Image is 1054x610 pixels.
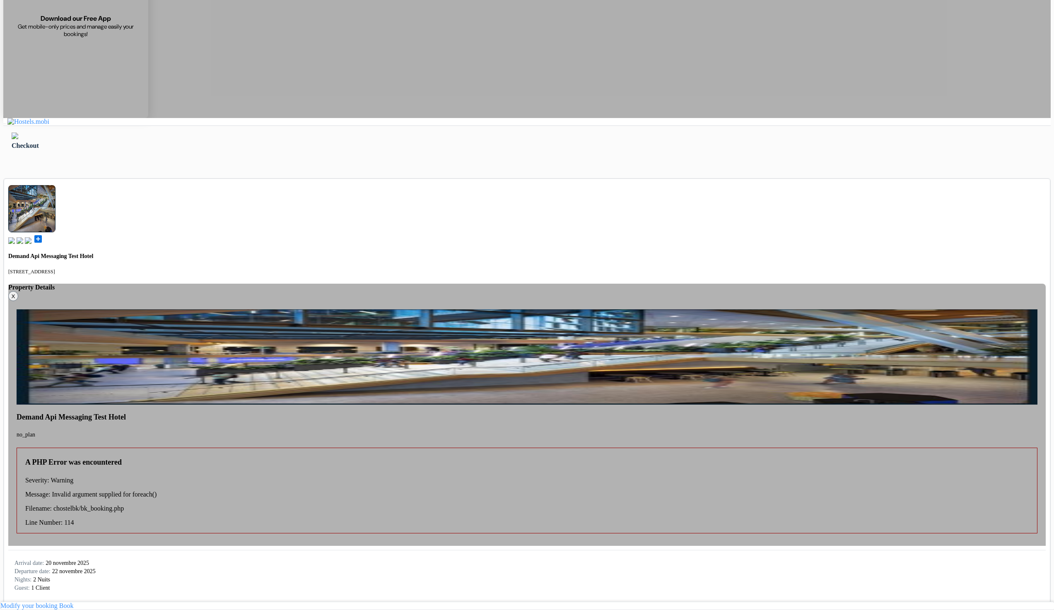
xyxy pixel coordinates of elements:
[8,575,14,581] img: moon.svg
[8,585,30,591] span: Guest:
[12,142,39,149] span: Checkout
[8,567,14,573] img: calendar.svg
[25,505,1037,512] p: Filename: chostelbk/bk_booking.php
[8,284,1046,291] h4: Property Details
[17,432,1037,438] p: no_plan
[52,568,96,574] span: 22 novembre 2025
[12,133,18,139] img: left_arrow.svg
[8,583,14,590] img: user_icon.svg
[25,519,1037,526] p: Line Number: 114
[46,560,89,566] span: 20 novembre 2025
[8,560,44,566] span: Arrival date:
[25,477,1037,484] p: Severity: Warning
[8,237,15,244] img: book.svg
[33,238,43,245] a: add_box
[13,23,139,38] span: Get mobile-only prices and manage easily your bookings!
[8,291,18,301] button: X
[31,585,50,591] span: 1 Client
[25,237,31,244] img: truck.svg
[8,576,31,583] span: Nights:
[7,118,49,125] img: Hostels.mobi
[17,237,23,244] img: music.svg
[33,234,43,244] span: add_box
[33,576,50,583] span: 2 Nuits
[0,602,58,609] a: Modify your booking
[17,413,1037,422] h4: Demand Api Messaging Test Hotel
[25,491,1037,498] p: Message: Invalid argument supplied for foreach()
[8,559,14,565] img: calendar.svg
[59,602,74,609] a: Book
[8,269,55,275] small: [STREET_ADDRESS]
[8,253,1046,260] h4: Demand Api Messaging Test Hotel
[41,14,111,23] span: Download our Free App
[8,568,51,574] span: Departure date:
[25,458,1037,467] h4: A PHP Error was encountered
